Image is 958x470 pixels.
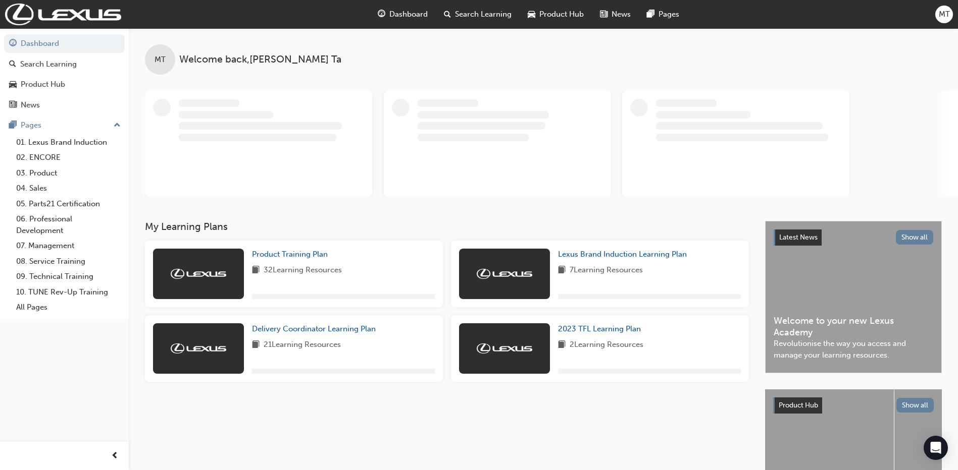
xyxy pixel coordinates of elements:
[252,249,332,260] a: Product Training Plan
[558,250,687,259] span: Lexus Brand Induction Learning Plan
[12,269,125,284] a: 09. Technical Training
[558,339,566,351] span: book-icon
[659,9,679,20] span: Pages
[12,284,125,300] a: 10. TUNE Rev-Up Training
[252,324,376,333] span: Delivery Coordinator Learning Plan
[12,254,125,269] a: 08. Service Training
[477,269,532,279] img: Trak
[935,6,953,23] button: MT
[252,323,380,335] a: Delivery Coordinator Learning Plan
[4,116,125,135] button: Pages
[179,54,341,66] span: Welcome back , [PERSON_NAME] Ta
[9,101,17,110] span: news-icon
[264,339,341,351] span: 21 Learning Resources
[252,339,260,351] span: book-icon
[773,397,934,414] a: Product HubShow all
[12,150,125,165] a: 02. ENCORE
[774,338,933,361] span: Revolutionise the way you access and manage your learning resources.
[12,196,125,212] a: 05. Parts21 Certification
[570,264,643,277] span: 7 Learning Resources
[21,120,41,131] div: Pages
[896,398,934,413] button: Show all
[4,96,125,114] a: News
[171,343,226,354] img: Trak
[939,9,950,20] span: MT
[389,9,428,20] span: Dashboard
[12,181,125,196] a: 04. Sales
[896,230,934,245] button: Show all
[370,4,436,25] a: guage-iconDashboard
[558,323,645,335] a: 2023 TFL Learning Plan
[12,238,125,254] a: 07. Management
[171,269,226,279] img: Trak
[378,8,385,21] span: guage-icon
[21,79,65,90] div: Product Hub
[252,250,328,259] span: Product Training Plan
[4,34,125,53] a: Dashboard
[592,4,639,25] a: news-iconNews
[774,229,933,246] a: Latest NewsShow all
[558,249,691,260] a: Lexus Brand Induction Learning Plan
[20,58,77,70] div: Search Learning
[21,99,40,111] div: News
[528,8,535,21] span: car-icon
[558,324,641,333] span: 2023 TFL Learning Plan
[155,54,166,66] span: MT
[477,343,532,354] img: Trak
[12,211,125,238] a: 06. Professional Development
[647,8,654,21] span: pages-icon
[558,264,566,277] span: book-icon
[252,264,260,277] span: book-icon
[9,60,16,69] span: search-icon
[570,339,643,351] span: 2 Learning Resources
[264,264,342,277] span: 32 Learning Resources
[12,165,125,181] a: 03. Product
[779,401,818,409] span: Product Hub
[924,436,948,460] div: Open Intercom Messenger
[774,315,933,338] span: Welcome to your new Lexus Academy
[436,4,520,25] a: search-iconSearch Learning
[444,8,451,21] span: search-icon
[9,121,17,130] span: pages-icon
[9,39,17,48] span: guage-icon
[600,8,608,21] span: news-icon
[765,221,942,373] a: Latest NewsShow allWelcome to your new Lexus AcademyRevolutionise the way you access and manage y...
[5,4,121,25] img: Trak
[4,55,125,74] a: Search Learning
[9,80,17,89] span: car-icon
[612,9,631,20] span: News
[779,233,818,242] span: Latest News
[4,32,125,116] button: DashboardSearch LearningProduct HubNews
[111,450,119,462] span: prev-icon
[145,221,749,232] h3: My Learning Plans
[114,119,121,132] span: up-icon
[539,9,584,20] span: Product Hub
[639,4,687,25] a: pages-iconPages
[455,9,512,20] span: Search Learning
[4,75,125,94] a: Product Hub
[520,4,592,25] a: car-iconProduct Hub
[12,135,125,150] a: 01. Lexus Brand Induction
[12,300,125,315] a: All Pages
